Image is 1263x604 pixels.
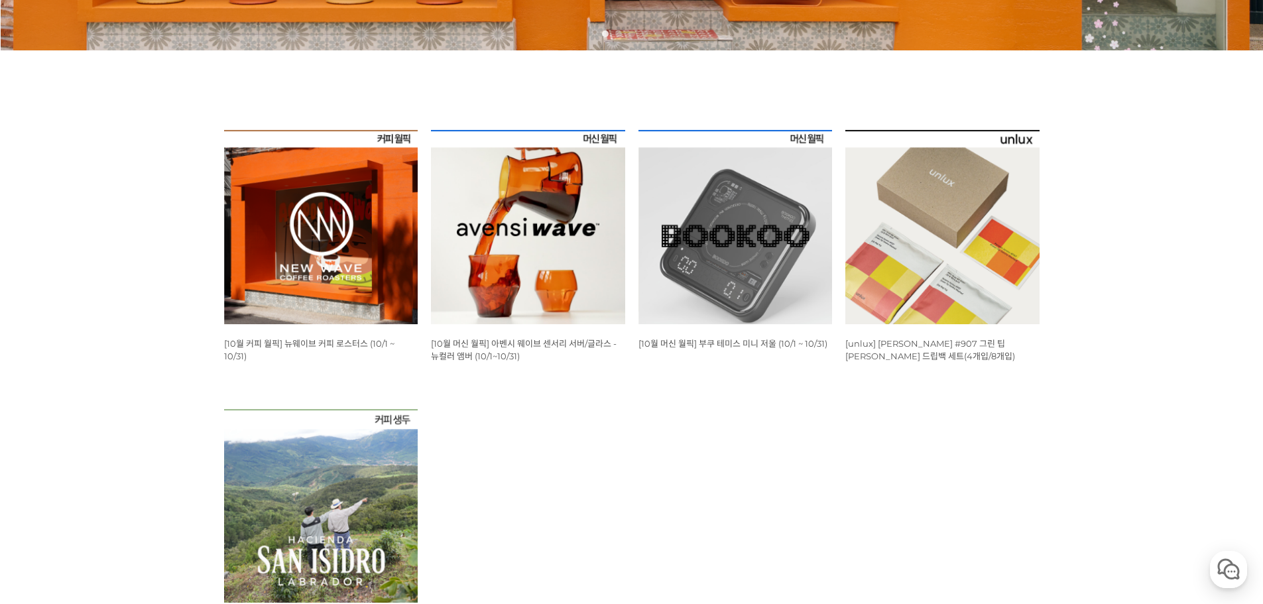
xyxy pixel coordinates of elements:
a: [10월 머신 월픽] 부쿠 테미스 미니 저울 (10/1 ~ 10/31) [638,338,827,349]
a: 4 [642,30,648,37]
img: [10월 머신 월픽] 부쿠 테미스 미니 저울 (10/1 ~ 10/31) [638,130,833,324]
img: [unlux] 파나마 잰슨 #907 그린 팁 게이샤 워시드 드립백 세트(4개입/8개입) [845,130,1040,324]
img: 코스타리카 아시엔다 산 이시드로 라브라도르 [224,409,418,603]
a: 대화 [88,420,171,453]
span: 홈 [42,440,50,451]
a: 홈 [4,420,88,453]
a: 5 [655,30,662,37]
a: 설정 [171,420,255,453]
a: [unlux] [PERSON_NAME] #907 그린 팁 [PERSON_NAME] 드립백 세트(4개입/8개입) [845,338,1015,361]
a: 3 [629,30,635,37]
a: [10월 커피 월픽] 뉴웨이브 커피 로스터스 (10/1 ~ 10/31) [224,338,394,361]
a: 1 [602,30,609,37]
img: [10월 커피 월픽] 뉴웨이브 커피 로스터스 (10/1 ~ 10/31) [224,130,418,324]
a: [10월 머신 월픽] 아벤시 웨이브 센서리 서버/글라스 - 뉴컬러 앰버 (10/1~10/31) [431,338,617,361]
span: 대화 [121,441,137,452]
a: 2 [615,30,622,37]
span: 설정 [205,440,221,451]
img: [10월 머신 월픽] 아벤시 웨이브 센서리 서버/글라스 - 뉴컬러 앰버 (10/1~10/31) [431,130,625,324]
